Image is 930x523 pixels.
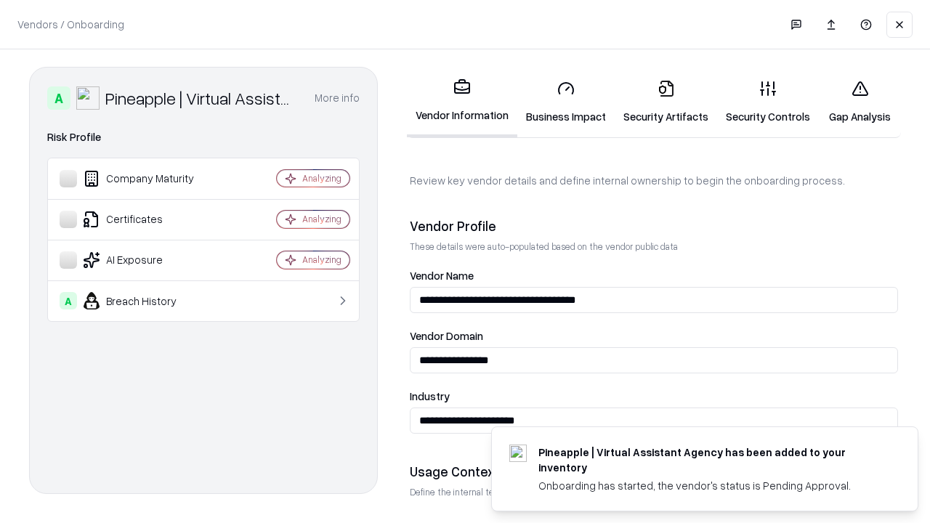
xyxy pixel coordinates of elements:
a: Security Artifacts [615,68,717,136]
button: More info [315,85,360,111]
label: Industry [410,391,898,402]
div: AI Exposure [60,251,233,269]
div: Analyzing [302,172,341,185]
div: Company Maturity [60,170,233,187]
p: Define the internal team and reason for using this vendor. This helps assess business relevance a... [410,486,898,498]
label: Vendor Name [410,270,898,281]
a: Vendor Information [407,67,517,137]
div: A [60,292,77,309]
div: A [47,86,70,110]
img: Pineapple | Virtual Assistant Agency [76,86,100,110]
a: Gap Analysis [819,68,901,136]
div: Vendor Profile [410,217,898,235]
div: Breach History [60,292,233,309]
div: Analyzing [302,254,341,266]
div: Onboarding has started, the vendor's status is Pending Approval. [538,478,883,493]
p: Vendors / Onboarding [17,17,124,32]
div: Pineapple | Virtual Assistant Agency has been added to your inventory [538,445,883,475]
div: Pineapple | Virtual Assistant Agency [105,86,297,110]
label: Vendor Domain [410,331,898,341]
div: Risk Profile [47,129,360,146]
p: These details were auto-populated based on the vendor public data [410,240,898,253]
div: Analyzing [302,213,341,225]
p: Review key vendor details and define internal ownership to begin the onboarding process. [410,173,898,188]
a: Security Controls [717,68,819,136]
img: trypineapple.com [509,445,527,462]
div: Usage Context [410,463,898,480]
a: Business Impact [517,68,615,136]
div: Certificates [60,211,233,228]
